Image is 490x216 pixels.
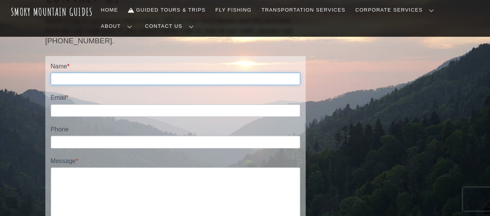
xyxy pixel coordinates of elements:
[98,18,138,34] a: About
[258,2,348,18] a: Transportation Services
[51,61,300,73] label: Name
[212,2,254,18] a: Fly Fishing
[125,2,208,18] a: Guided Tours & Trips
[51,124,300,136] label: Phone
[51,93,300,104] label: Email
[11,5,93,18] a: Smoky Mountain Guides
[142,18,200,34] a: Contact Us
[51,156,300,167] label: Message
[98,2,121,18] a: Home
[352,2,440,18] a: Corporate Services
